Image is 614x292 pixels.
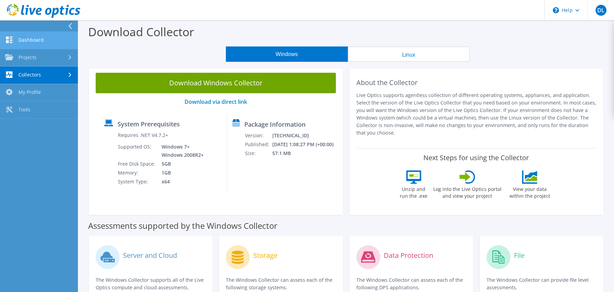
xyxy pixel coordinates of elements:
[253,252,277,259] label: Storage
[118,132,168,139] label: Requires .NET V4.7.2+
[245,149,272,158] td: Size:
[245,131,272,140] td: Version:
[118,121,180,127] label: System Prerequisites
[156,168,205,177] td: 1GB
[88,222,277,229] label: Assessments supported by the Windows Collector
[96,73,336,93] a: Download Windows Collector
[596,5,606,16] span: DL
[514,252,524,259] label: File
[245,140,272,149] td: Published:
[156,159,205,168] td: 5GB
[505,184,555,199] label: View your data within the project
[118,177,156,186] td: System Type:
[226,276,336,291] p: The Windows Collector can assess each of the following storage systems.
[156,142,205,159] td: Windows 7+ Windows 2008R2+
[244,121,305,128] label: Package Information
[487,276,596,291] p: The Windows Collector can provide file level assessments.
[123,252,177,259] label: Server and Cloud
[348,46,470,62] button: Linux
[156,177,205,186] td: x64
[272,149,339,158] td: 57.1 MB
[118,142,156,159] td: Supported OS:
[185,98,247,106] a: Download via direct link
[96,276,205,291] p: The Windows Collector supports all of the Live Optics compute and cloud assessments.
[356,92,597,137] p: Live Optics supports agentless collection of different operating systems, appliances, and applica...
[118,159,156,168] td: Free Disk Space:
[384,252,433,259] label: Data Protection
[88,24,194,40] label: Download Collector
[433,184,502,199] label: Log into the Live Optics portal and view your project
[272,140,339,149] td: [DATE] 1:08:27 PM (+00:00)
[356,276,466,291] p: The Windows Collector can assess each of the following DPS applications.
[356,79,597,87] h2: About the Collector
[272,131,339,140] td: [TECHNICAL_ID]
[553,7,559,13] svg: \n
[118,168,156,177] td: Memory:
[226,46,348,62] button: Windows
[423,154,529,162] label: Next Steps for using the Collector
[398,184,429,199] label: Unzip and run the .exe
